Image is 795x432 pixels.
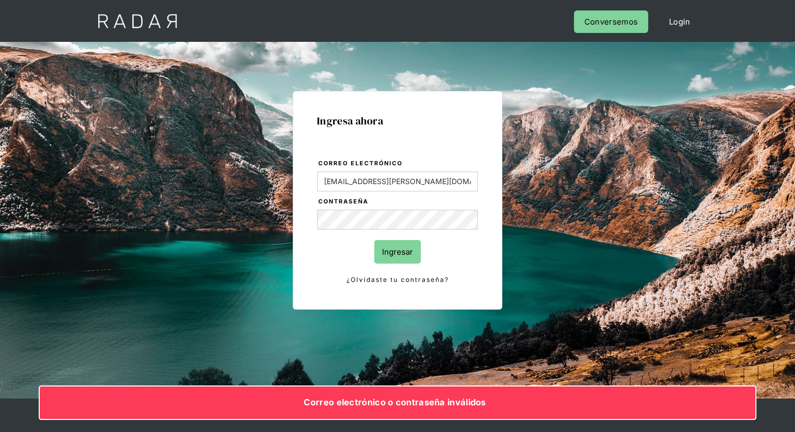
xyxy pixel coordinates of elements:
[317,115,478,127] h1: Ingresa ahora
[317,158,478,286] form: Login Form
[574,10,648,33] a: Conversemos
[318,197,478,207] label: Contraseña
[659,10,701,33] a: Login
[317,274,478,286] a: ¿Olvidaste tu contraseña?
[40,395,750,411] div: Correo electrónico o contraseña inválidos
[318,158,478,169] label: Correo electrónico
[317,172,478,191] input: bruce@wayne.com
[374,240,421,264] input: Ingresar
